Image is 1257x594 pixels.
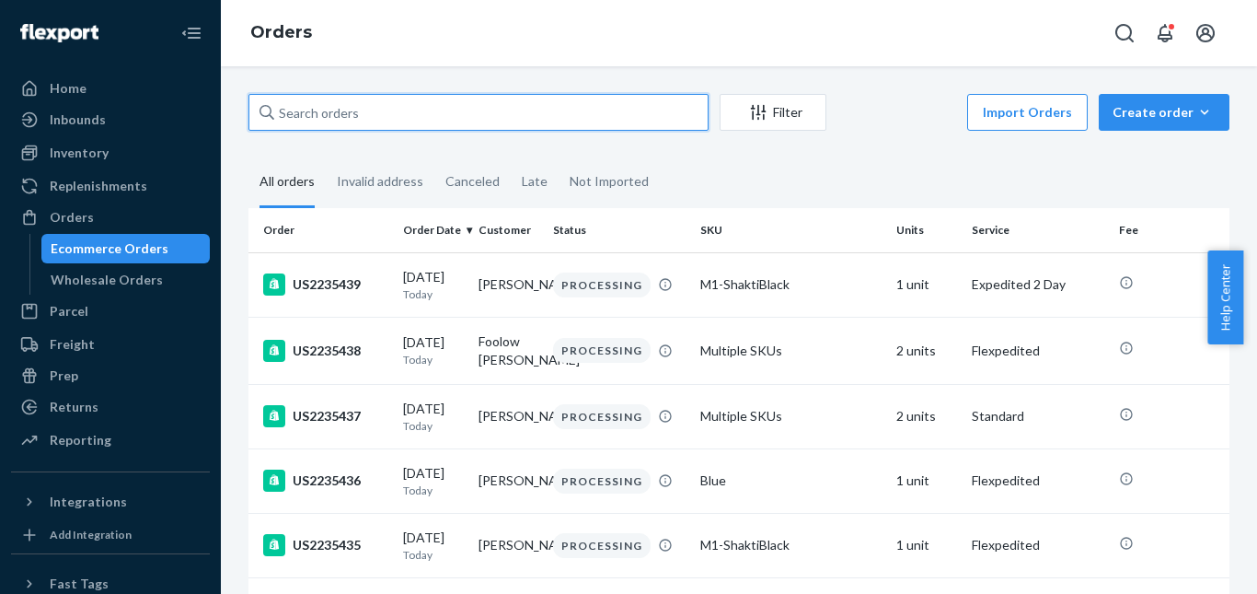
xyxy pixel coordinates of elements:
[972,536,1104,554] p: Flexpedited
[50,111,106,129] div: Inbounds
[337,157,423,205] div: Invalid address
[248,208,396,252] th: Order
[972,275,1104,294] p: Expedited 2 Day
[236,6,327,60] ol: breadcrumbs
[972,407,1104,425] p: Standard
[700,536,882,554] div: M1-ShaktiBlack
[964,208,1112,252] th: Service
[403,333,464,367] div: [DATE]
[11,425,210,455] a: Reporting
[403,352,464,367] p: Today
[50,527,132,542] div: Add Integration
[263,470,388,492] div: US2235436
[471,252,547,317] td: [PERSON_NAME]
[50,575,109,593] div: Fast Tags
[553,404,651,429] div: PROCESSING
[1113,103,1216,122] div: Create order
[403,268,464,302] div: [DATE]
[50,79,86,98] div: Home
[967,94,1088,131] button: Import Orders
[263,274,388,296] div: US2235439
[553,338,651,363] div: PROCESSING
[50,177,147,195] div: Replenishments
[403,483,464,498] p: Today
[51,271,163,289] div: Wholesale Orders
[471,384,547,448] td: [PERSON_NAME]
[11,74,210,103] a: Home
[41,265,211,295] a: Wholesale Orders
[403,547,464,563] p: Today
[11,138,210,168] a: Inventory
[50,144,109,162] div: Inventory
[50,398,98,416] div: Returns
[700,472,882,490] div: Blue
[50,431,111,449] div: Reporting
[11,171,210,201] a: Replenishments
[403,418,464,434] p: Today
[403,529,464,563] div: [DATE]
[51,239,168,258] div: Ecommerce Orders
[720,94,826,131] button: Filter
[471,317,547,384] td: Foolow [PERSON_NAME]
[11,105,210,134] a: Inbounds
[693,384,889,448] td: Multiple SKUs
[20,24,98,42] img: Flexport logo
[11,203,210,232] a: Orders
[173,15,210,52] button: Close Navigation
[50,335,95,354] div: Freight
[522,157,548,205] div: Late
[889,208,964,252] th: Units
[11,392,210,422] a: Returns
[479,222,539,238] div: Customer
[1187,15,1224,52] button: Open account menu
[50,493,127,511] div: Integrations
[700,275,882,294] div: M1-ShaktiBlack
[693,317,889,384] td: Multiple SKUs
[445,157,500,205] div: Canceled
[1106,15,1143,52] button: Open Search Box
[11,297,210,326] a: Parcel
[263,534,388,556] div: US2235435
[50,302,88,320] div: Parcel
[693,208,889,252] th: SKU
[972,472,1104,490] p: Flexpedited
[570,157,649,205] div: Not Imported
[403,400,464,434] div: [DATE]
[889,252,964,317] td: 1 unit
[889,384,964,448] td: 2 units
[11,361,210,390] a: Prep
[11,487,210,517] button: Integrations
[471,513,547,577] td: [PERSON_NAME]
[553,273,651,297] div: PROCESSING
[1207,250,1243,344] button: Help Center
[889,448,964,513] td: 1 unit
[259,157,315,208] div: All orders
[248,94,709,131] input: Search orders
[11,330,210,359] a: Freight
[403,286,464,302] p: Today
[1112,208,1229,252] th: Fee
[1147,15,1183,52] button: Open notifications
[50,367,78,385] div: Prep
[1099,94,1229,131] button: Create order
[403,464,464,498] div: [DATE]
[396,208,471,252] th: Order Date
[250,22,312,42] a: Orders
[546,208,693,252] th: Status
[11,524,210,546] a: Add Integration
[471,448,547,513] td: [PERSON_NAME]
[263,340,388,362] div: US2235438
[41,234,211,263] a: Ecommerce Orders
[553,533,651,558] div: PROCESSING
[721,103,825,122] div: Filter
[972,342,1104,360] p: Flexpedited
[263,405,388,427] div: US2235437
[889,317,964,384] td: 2 units
[553,469,651,494] div: PROCESSING
[889,513,964,577] td: 1 unit
[50,208,94,227] div: Orders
